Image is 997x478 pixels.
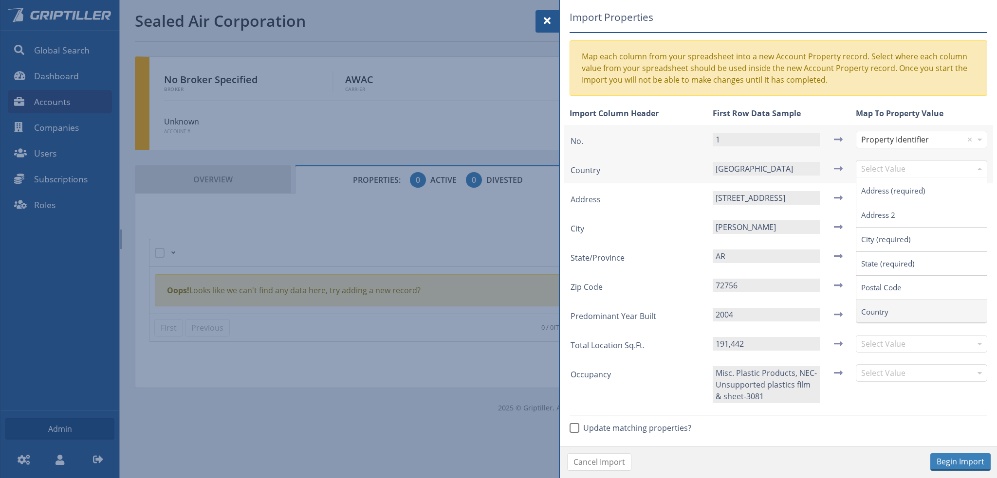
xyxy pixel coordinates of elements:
div: Misc. Plastic Products, NEC-Unsupported plastics film & sheet-3081 [713,366,820,403]
div: Total Location Sq.Ft. [570,335,701,351]
label: Address (required) [859,184,987,198]
button: Begin Import [930,453,991,471]
span: Update matching properties? [579,423,691,433]
h5: Import Properties [570,10,987,33]
div: Clear value [965,131,975,148]
div: 1 [713,133,820,146]
div: No. [570,131,701,147]
label: Address 2 [859,208,987,222]
div: Map each column from your spreadsheet into a new Account Property record. Select where each colum... [582,51,975,86]
div: [STREET_ADDRESS] [713,191,820,205]
div: Predominant Year Built [570,306,701,322]
strong: First Row Data Sample [713,108,801,119]
div: Address [570,189,701,205]
label: State (required) [859,257,987,271]
div: City [570,218,701,234]
div: [PERSON_NAME] [713,220,820,234]
div: 2004 [713,308,820,321]
label: Postal Code [859,281,987,295]
label: City (required) [859,232,987,247]
a: Cancel Import [567,453,631,471]
div: Zip Code [570,277,701,293]
div: AR [713,249,820,263]
strong: Import Column Header [570,108,659,119]
div: State/Province [570,248,701,264]
div: 191,442 [713,337,820,351]
div: [GEOGRAPHIC_DATA] [713,162,820,176]
div: Occupancy [570,364,701,380]
label: Country [859,305,987,319]
div: 72756 [713,279,820,292]
strong: Map To Property Value [856,108,943,119]
div: Country [570,160,701,176]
